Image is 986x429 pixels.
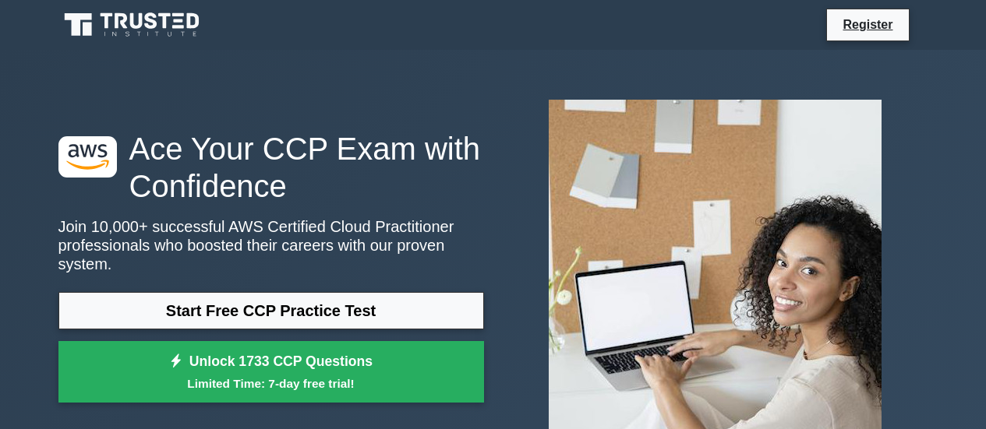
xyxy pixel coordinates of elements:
a: Start Free CCP Practice Test [58,292,484,329]
small: Limited Time: 7-day free trial! [78,374,465,392]
p: Join 10,000+ successful AWS Certified Cloud Practitioner professionals who boosted their careers ... [58,217,484,273]
a: Unlock 1733 CCP QuestionsLimited Time: 7-day free trial! [58,341,484,403]
h1: Ace Your CCP Exam with Confidence [58,130,484,205]
a: Register [833,15,902,34]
